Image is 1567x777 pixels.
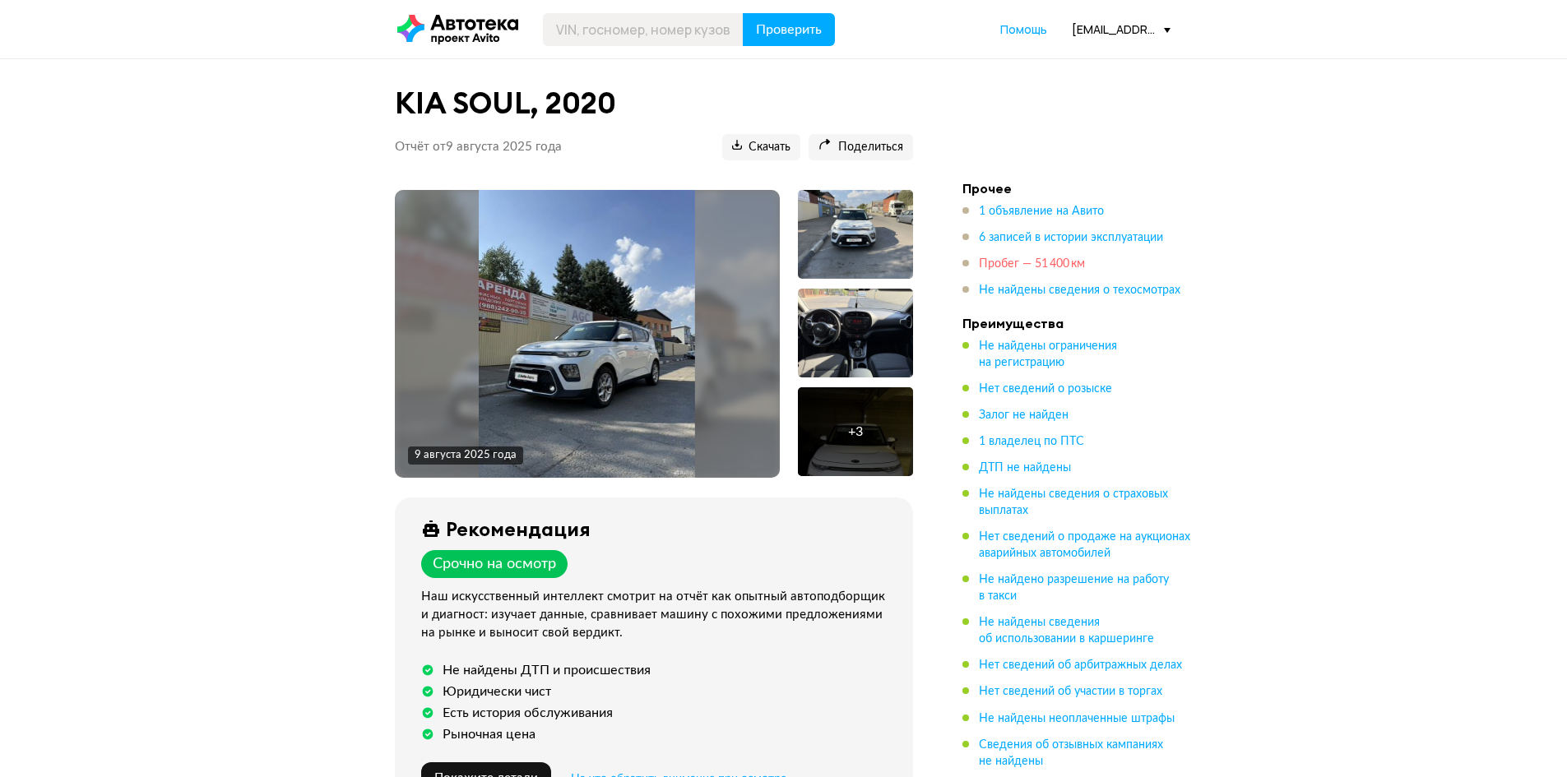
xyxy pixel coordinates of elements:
span: Сведения об отзывных кампаниях не найдены [979,739,1163,767]
div: 9 августа 2025 года [415,448,517,463]
span: Не найдены сведения об использовании в каршеринге [979,617,1154,645]
span: Скачать [732,140,790,155]
h1: KIA SOUL, 2020 [395,86,913,121]
span: Пробег — 51 400 км [979,258,1085,270]
span: Залог не найден [979,409,1069,421]
div: Есть история обслуживания [443,705,613,721]
div: Рыночная цена [443,726,535,742]
h4: Преимущества [962,315,1193,331]
button: Проверить [743,13,835,46]
span: Нет сведений об участии в торгах [979,686,1162,697]
span: 6 записей в истории эксплуатации [979,232,1163,243]
span: Нет сведений о продаже на аукционах аварийных автомобилей [979,531,1190,559]
div: + 3 [848,423,863,440]
span: Проверить [756,23,822,36]
input: VIN, госномер, номер кузова [543,13,744,46]
span: 1 объявление на Авито [979,206,1104,217]
div: [EMAIL_ADDRESS][DOMAIN_NAME] [1072,21,1171,37]
div: Наш искусственный интеллект смотрит на отчёт как опытный автоподборщик и диагност: изучает данные... [421,588,893,642]
button: Скачать [722,134,800,160]
div: Срочно на осмотр [433,555,556,573]
span: Поделиться [818,140,903,155]
span: Не найдено разрешение на работу в такси [979,574,1169,602]
span: Не найдены сведения о техосмотрах [979,284,1180,296]
img: Main car [479,190,695,478]
p: Отчёт от 9 августа 2025 года [395,139,562,155]
div: Не найдены ДТП и происшествия [443,662,651,678]
span: Не найдены неоплаченные штрафы [979,713,1175,724]
span: Помощь [1000,21,1047,37]
div: Рекомендация [446,517,591,540]
span: ДТП не найдены [979,462,1071,474]
h4: Прочее [962,180,1193,197]
span: 1 владелец по ПТС [979,436,1084,447]
span: Нет сведений о розыске [979,383,1112,395]
a: Помощь [1000,21,1047,38]
button: Поделиться [809,134,913,160]
div: Юридически чист [443,683,551,700]
span: Не найдены сведения о страховых выплатах [979,488,1168,516]
span: Не найдены ограничения на регистрацию [979,340,1117,368]
span: Нет сведений об арбитражных делах [979,659,1182,671]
